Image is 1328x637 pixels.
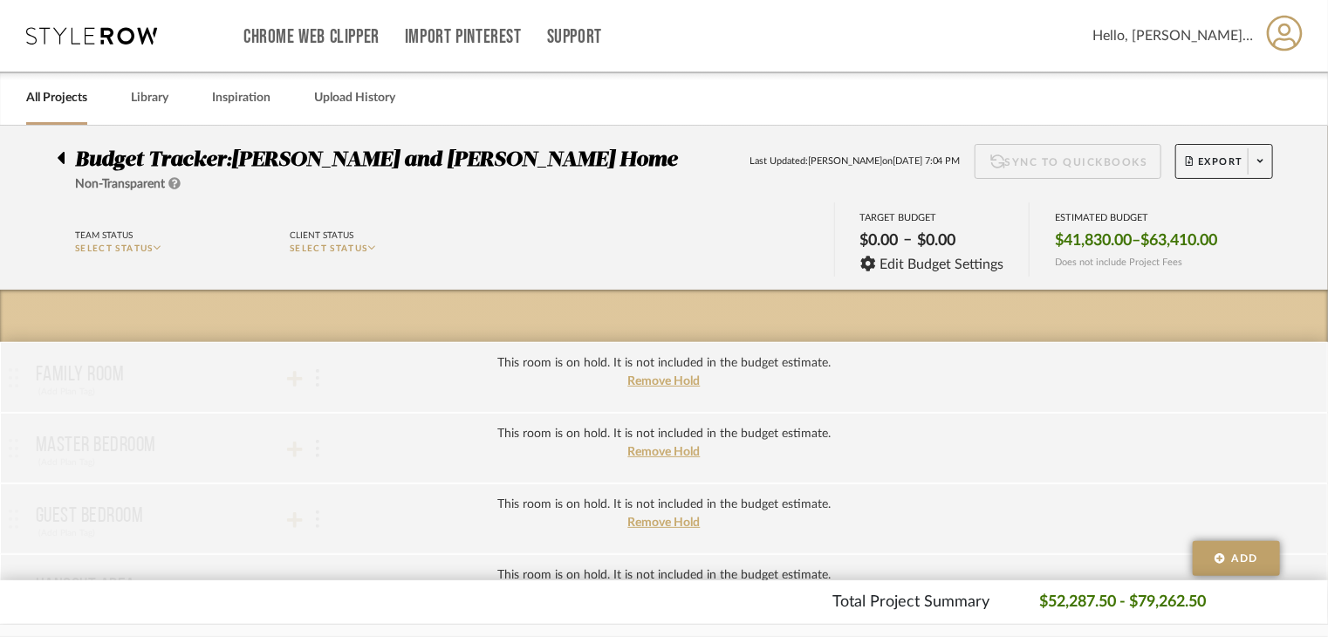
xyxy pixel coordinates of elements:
[75,178,165,190] span: Non-Transparent
[913,226,962,256] div: $0.00
[808,154,882,169] span: [PERSON_NAME]
[405,30,522,45] a: Import Pinterest
[1193,541,1280,576] button: Add
[975,144,1162,179] button: Sync to QuickBooks
[1039,591,1206,614] p: $52,287.50 - $79,262.50
[1186,155,1243,182] span: Export
[1055,231,1132,250] span: $41,830.00
[882,154,893,169] span: on
[1055,257,1182,268] span: Does not include Project Fees
[1232,551,1258,566] span: Add
[290,244,368,253] span: SELECT STATUS
[1055,212,1217,223] div: ESTIMATED BUDGET
[904,230,913,256] span: –
[628,517,701,529] span: Remove Hold
[1132,231,1140,250] span: –
[880,257,1003,272] span: Edit Budget Settings
[628,375,701,387] span: Remove Hold
[750,154,808,169] span: Last Updated:
[26,86,87,110] a: All Projects
[231,149,677,170] span: [PERSON_NAME] and [PERSON_NAME] Home
[497,425,831,443] div: This room is on hold. It is not included in the budget estimate.
[855,226,904,256] div: $0.00
[1140,231,1217,250] span: $63,410.00
[243,30,380,45] a: Chrome Web Clipper
[212,86,270,110] a: Inspiration
[893,154,961,169] span: [DATE] 7:04 PM
[497,496,831,514] div: This room is on hold. It is not included in the budget estimate.
[832,591,989,614] p: Total Project Summary
[497,566,831,585] div: This room is on hold. It is not included in the budget estimate.
[314,86,395,110] a: Upload History
[860,212,1004,223] div: TARGET BUDGET
[1175,144,1273,179] button: Export
[290,228,353,243] div: Client Status
[1092,25,1254,46] span: Hello, [PERSON_NAME] Subikksa
[628,446,701,458] span: Remove Hold
[547,30,602,45] a: Support
[75,244,154,253] span: SELECT STATUS
[131,86,168,110] a: Library
[497,354,831,373] div: This room is on hold. It is not included in the budget estimate.
[75,149,231,170] span: Budget Tracker:
[75,228,133,243] div: Team Status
